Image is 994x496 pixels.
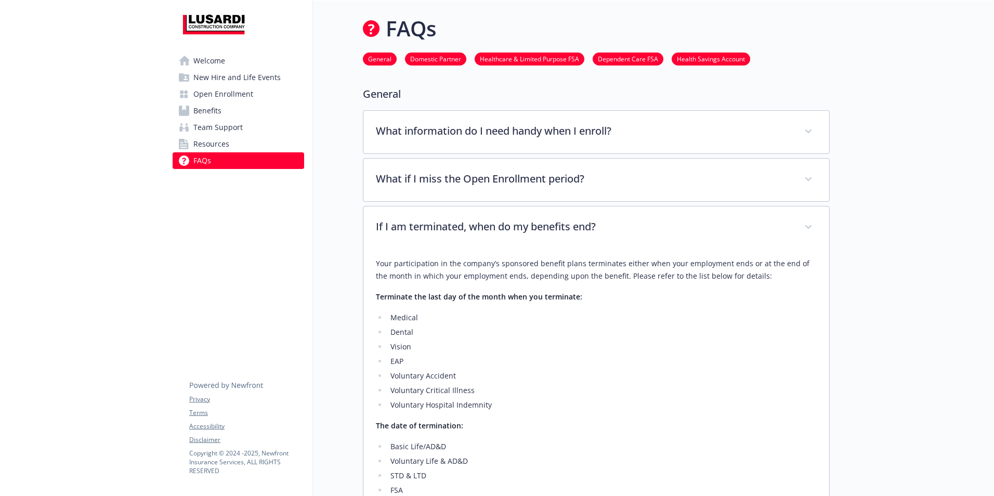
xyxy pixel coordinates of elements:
[376,421,463,430] strong: The date of termination:
[173,152,304,169] a: FAQs
[387,355,817,368] li: EAP
[376,171,792,187] p: What if I miss the Open Enrollment period?
[376,257,817,282] p: Your participation in the company’s sponsored benefit plans terminates either when your employmen...
[376,292,582,302] strong: Terminate the last day of the month when you terminate:
[189,435,304,445] a: Disclaimer
[387,440,817,453] li: Basic Life/AD&D
[193,102,221,119] span: Benefits
[193,152,211,169] span: FAQs
[173,86,304,102] a: Open Enrollment
[672,54,750,63] a: Health Savings Account
[387,399,817,411] li: Voluntary Hospital Indemnity
[363,159,829,201] div: What if I miss the Open Enrollment period?
[387,469,817,482] li: STD & LTD
[363,111,829,153] div: What information do I need handy when I enroll?
[405,54,466,63] a: Domestic Partner
[475,54,584,63] a: Healthcare & Limited Purpose FSA
[193,53,225,69] span: Welcome
[387,370,817,382] li: Voluntary Accident
[363,86,830,102] p: General
[193,136,229,152] span: Resources
[193,86,253,102] span: Open Enrollment
[387,326,817,338] li: Dental
[189,449,304,475] p: Copyright © 2024 - 2025 , Newfront Insurance Services, ALL RIGHTS RESERVED
[193,69,281,86] span: New Hire and Life Events
[376,219,792,234] p: If I am terminated, when do my benefits end?
[376,123,792,139] p: What information do I need handy when I enroll?
[173,119,304,136] a: Team Support
[593,54,663,63] a: Dependent Care FSA
[173,69,304,86] a: New Hire and Life Events
[387,384,817,397] li: Voluntary Critical Illness
[173,53,304,69] a: Welcome
[189,422,304,431] a: Accessibility
[387,341,817,353] li: Vision
[363,206,829,249] div: If I am terminated, when do my benefits end?
[387,455,817,467] li: Voluntary Life & AD&D
[189,408,304,417] a: Terms
[363,54,397,63] a: General
[193,119,243,136] span: Team Support
[189,395,304,404] a: Privacy
[386,13,436,44] h1: FAQs
[173,102,304,119] a: Benefits
[173,136,304,152] a: Resources
[387,311,817,324] li: Medical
